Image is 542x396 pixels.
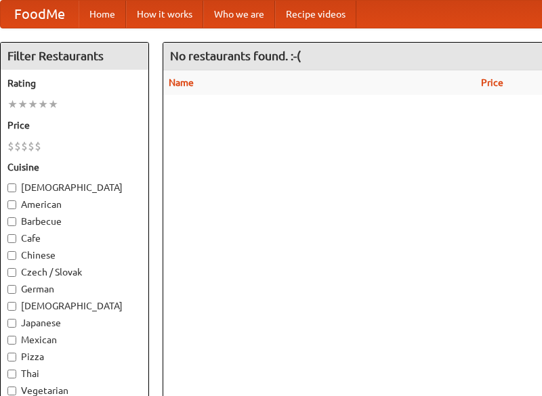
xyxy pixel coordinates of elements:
label: Thai [7,367,142,380]
li: $ [7,139,14,154]
a: Who we are [203,1,275,28]
h5: Price [7,118,142,132]
input: Thai [7,370,16,378]
li: $ [14,139,21,154]
a: Home [79,1,126,28]
h5: Cuisine [7,160,142,174]
li: ★ [28,97,38,112]
li: $ [28,139,35,154]
input: American [7,200,16,209]
label: American [7,198,142,211]
label: Czech / Slovak [7,265,142,279]
ng-pluralize: No restaurants found. :-( [170,49,301,62]
a: Name [169,77,194,88]
input: Mexican [7,336,16,345]
li: ★ [38,97,48,112]
input: Vegetarian [7,387,16,395]
a: How it works [126,1,203,28]
h5: Rating [7,76,142,90]
input: Barbecue [7,217,16,226]
input: Czech / Slovak [7,268,16,277]
label: Barbecue [7,215,142,228]
input: Cafe [7,234,16,243]
label: Cafe [7,232,142,245]
a: Recipe videos [275,1,356,28]
li: $ [35,139,41,154]
label: Japanese [7,316,142,330]
a: Price [481,77,503,88]
label: German [7,282,142,296]
label: Chinese [7,248,142,262]
input: [DEMOGRAPHIC_DATA] [7,302,16,311]
label: [DEMOGRAPHIC_DATA] [7,299,142,313]
input: Japanese [7,319,16,328]
input: [DEMOGRAPHIC_DATA] [7,183,16,192]
li: ★ [18,97,28,112]
li: ★ [48,97,58,112]
label: [DEMOGRAPHIC_DATA] [7,181,142,194]
label: Pizza [7,350,142,364]
input: Pizza [7,353,16,361]
h4: Filter Restaurants [1,43,148,70]
input: Chinese [7,251,16,260]
input: German [7,285,16,294]
label: Mexican [7,333,142,347]
li: $ [21,139,28,154]
li: ★ [7,97,18,112]
a: FoodMe [1,1,79,28]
